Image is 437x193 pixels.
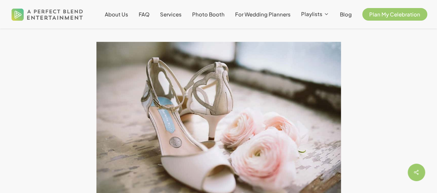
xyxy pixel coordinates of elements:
span: FAQ [139,11,150,17]
span: About Us [105,11,128,17]
span: Playlists [301,10,322,17]
a: Blog [340,12,352,17]
a: Services [160,12,182,17]
a: For Wedding Planners [235,12,291,17]
span: Photo Booth [192,11,225,17]
img: A Perfect Blend Entertainment [10,3,85,26]
span: Services [160,11,182,17]
a: About Us [105,12,128,17]
a: Photo Booth [192,12,225,17]
a: FAQ [139,12,150,17]
span: Blog [340,11,352,17]
a: Playlists [301,11,329,17]
a: Plan My Celebration [362,12,427,17]
span: For Wedding Planners [235,11,291,17]
span: Plan My Celebration [369,11,420,17]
